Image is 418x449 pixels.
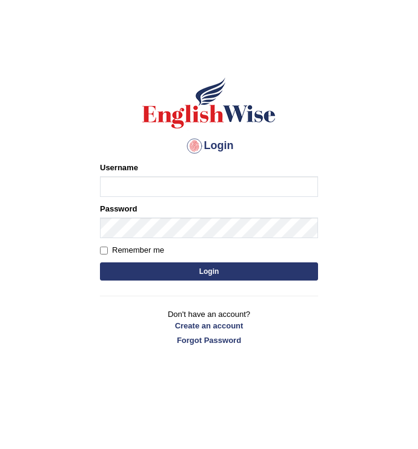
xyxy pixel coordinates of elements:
label: Remember me [100,244,164,256]
a: Create an account [100,320,318,331]
button: Login [100,262,318,281]
h4: Login [100,136,318,156]
input: Remember me [100,247,108,254]
img: Logo of English Wise sign in for intelligent practice with AI [140,76,278,130]
p: Don't have an account? [100,308,318,346]
a: Forgot Password [100,334,318,346]
label: Password [100,203,137,215]
label: Username [100,162,138,173]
